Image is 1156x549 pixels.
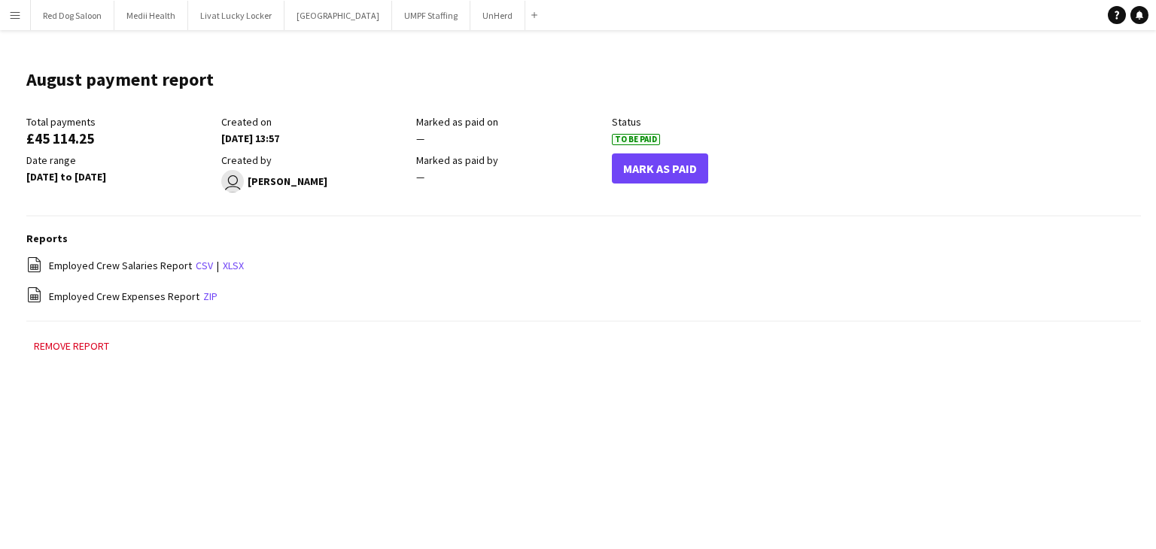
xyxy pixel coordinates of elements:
[221,170,409,193] div: [PERSON_NAME]
[612,115,799,129] div: Status
[26,132,214,145] div: £45 114.25
[26,153,214,167] div: Date range
[114,1,188,30] button: Medii Health
[470,1,525,30] button: UnHerd
[196,259,213,272] a: csv
[416,132,424,145] span: —
[416,115,604,129] div: Marked as paid on
[416,153,604,167] div: Marked as paid by
[221,115,409,129] div: Created on
[26,256,1141,275] div: |
[392,1,470,30] button: UMPF Staffing
[188,1,284,30] button: Livat Lucky Locker
[416,170,424,184] span: —
[26,232,1141,245] h3: Reports
[26,68,214,91] h1: August payment report
[49,290,199,303] span: Employed Crew Expenses Report
[31,1,114,30] button: Red Dog Saloon
[26,337,117,355] button: Remove report
[284,1,392,30] button: [GEOGRAPHIC_DATA]
[221,153,409,167] div: Created by
[26,170,214,184] div: [DATE] to [DATE]
[612,153,708,184] button: Mark As Paid
[49,259,192,272] span: Employed Crew Salaries Report
[223,259,244,272] a: xlsx
[612,134,660,145] span: To Be Paid
[221,132,409,145] div: [DATE] 13:57
[203,290,218,303] a: zip
[26,115,214,129] div: Total payments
